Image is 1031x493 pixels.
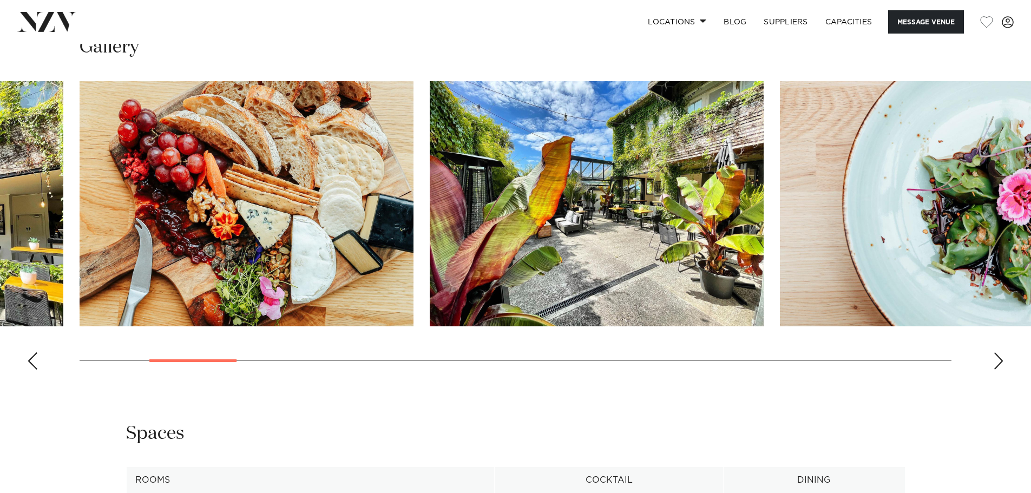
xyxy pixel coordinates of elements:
a: BLOG [715,10,755,34]
img: nzv-logo.png [17,12,76,31]
h2: Spaces [126,422,185,446]
swiper-slide: 4 / 25 [430,81,764,326]
a: Capacities [817,10,881,34]
swiper-slide: 3 / 25 [80,81,413,326]
a: Locations [639,10,715,34]
button: Message Venue [888,10,964,34]
a: SUPPLIERS [755,10,816,34]
h2: Gallery [80,35,139,60]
